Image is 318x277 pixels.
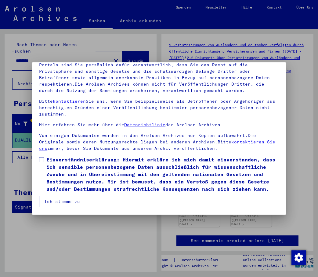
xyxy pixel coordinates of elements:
[39,132,279,152] p: Von einigen Dokumenten werden in den Arolsen Archives nur Kopien aufbewahrt.Die Originale sowie d...
[46,156,279,193] span: Einverständniserklärung: Hiermit erkläre ich mich damit einverstanden, dass ich sensible personen...
[39,49,279,94] p: Bitte beachten Sie, dass dieses Portal über NS - Verfolgte sensible Daten zu identifizierten oder...
[291,250,306,265] div: Zustimmung ändern
[124,122,165,127] a: Datenrichtlinie
[39,122,279,128] p: Hier erfahren Sie mehr über die der Arolsen Archives.
[39,196,85,207] button: Ich stimme zu
[53,98,86,104] a: kontaktieren
[291,250,306,265] img: Zustimmung ändern
[39,98,279,117] p: Bitte Sie uns, wenn Sie beispielsweise als Betroffener oder Angehöriger aus berechtigten Gründen ...
[39,139,275,151] a: kontaktieren Sie uns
